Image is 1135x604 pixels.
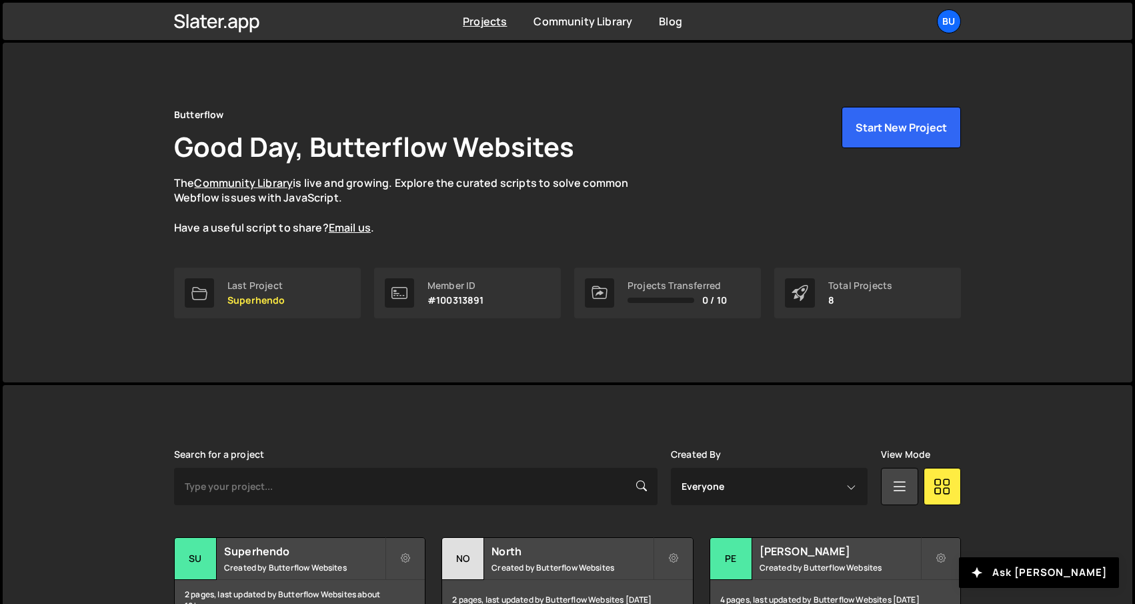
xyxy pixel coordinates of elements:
[427,295,484,306] p: #100313891
[174,468,658,505] input: Type your project...
[828,295,892,306] p: 8
[194,176,293,190] a: Community Library
[628,280,727,291] div: Projects Transferred
[702,295,727,306] span: 0 / 10
[174,176,654,236] p: The is live and growing. Explore the curated scripts to solve common Webflow issues with JavaScri...
[442,538,484,580] div: No
[491,562,652,573] small: Created by Butterflow Websites
[937,9,961,33] a: Bu
[842,107,961,148] button: Start New Project
[329,220,371,235] a: Email us
[174,107,224,123] div: Butterflow
[174,128,575,165] h1: Good Day, Butterflow Websites
[533,14,632,29] a: Community Library
[227,295,285,306] p: Superhendo
[671,449,722,460] label: Created By
[427,280,484,291] div: Member ID
[881,449,930,460] label: View Mode
[760,562,920,573] small: Created by Butterflow Websites
[760,544,920,559] h2: [PERSON_NAME]
[463,14,507,29] a: Projects
[175,538,217,580] div: Su
[828,280,892,291] div: Total Projects
[174,268,361,318] a: Last Project Superhendo
[224,562,385,573] small: Created by Butterflow Websites
[959,557,1119,588] button: Ask [PERSON_NAME]
[710,538,752,580] div: Pe
[659,14,682,29] a: Blog
[227,280,285,291] div: Last Project
[491,544,652,559] h2: North
[224,544,385,559] h2: Superhendo
[174,449,264,460] label: Search for a project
